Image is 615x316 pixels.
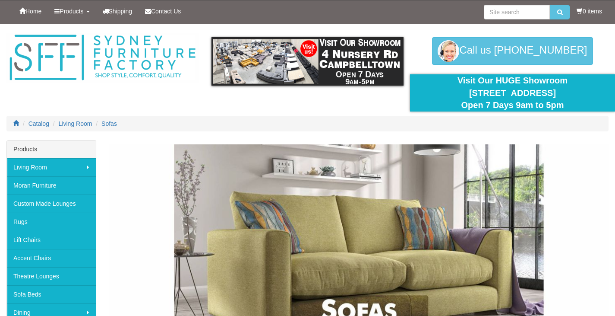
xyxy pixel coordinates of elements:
div: Visit Our HUGE Showroom [STREET_ADDRESS] Open 7 Days 9am to 5pm [416,74,609,112]
a: Custom Made Lounges [7,195,96,213]
a: Living Room [59,120,92,127]
a: Theatre Lounges [7,267,96,285]
a: Shipping [96,0,139,22]
div: Products [7,140,96,158]
span: Shipping [109,8,132,15]
a: Products [48,0,96,22]
a: Sofa Beds [7,285,96,303]
a: Lift Chairs [7,231,96,249]
span: Products [60,8,83,15]
img: showroom.gif [211,37,404,86]
a: Catalog [28,120,49,127]
a: Living Room [7,158,96,176]
a: Contact Us [139,0,187,22]
a: Moran Furniture [7,176,96,195]
li: 0 items [577,7,602,16]
a: Sofas [101,120,117,127]
span: Home [25,8,41,15]
a: Rugs [7,213,96,231]
input: Site search [484,5,550,19]
img: Sydney Furniture Factory [6,33,199,83]
a: Home [13,0,48,22]
a: Accent Chairs [7,249,96,267]
span: Contact Us [151,8,181,15]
